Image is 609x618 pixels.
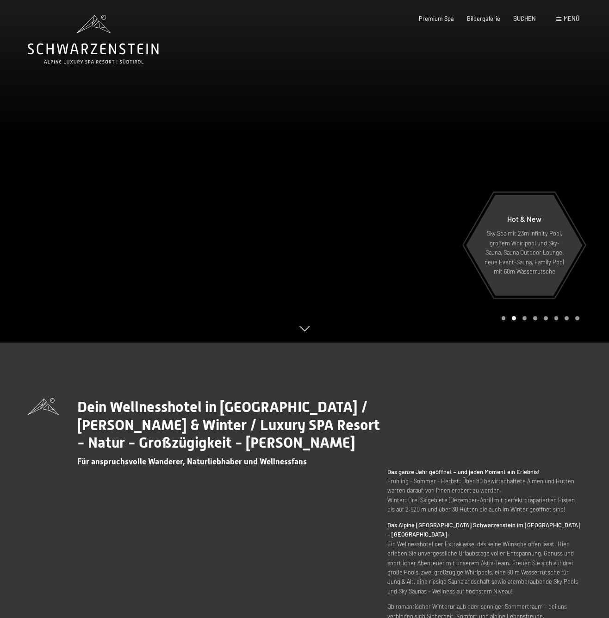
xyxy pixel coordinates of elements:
a: Bildergalerie [467,15,500,22]
div: Carousel Page 1 [502,316,506,320]
strong: Das ganze Jahr geöffnet – und jeden Moment ein Erlebnis! [387,468,540,475]
a: Hot & New Sky Spa mit 23m Infinity Pool, großem Whirlpool und Sky-Sauna, Sauna Outdoor Lounge, ne... [466,194,583,296]
div: Carousel Page 3 [522,316,527,320]
strong: Das Alpine [GEOGRAPHIC_DATA] Schwarzenstein im [GEOGRAPHIC_DATA] – [GEOGRAPHIC_DATA]: [387,521,580,538]
div: Carousel Page 5 [544,316,548,320]
div: Carousel Page 6 [554,316,559,320]
p: Frühling - Sommer - Herbst: Über 80 bewirtschaftete Almen und Hütten warten darauf, von Ihnen ero... [387,467,581,514]
p: Sky Spa mit 23m Infinity Pool, großem Whirlpool und Sky-Sauna, Sauna Outdoor Lounge, neue Event-S... [484,229,565,276]
span: Für anspruchsvolle Wanderer, Naturliebhaber und Wellnessfans [77,457,307,466]
div: Carousel Pagination [498,316,579,320]
div: Carousel Page 7 [565,316,569,320]
div: Carousel Page 8 [575,316,579,320]
div: Carousel Page 4 [533,316,537,320]
div: Carousel Page 2 (Current Slide) [512,316,516,320]
span: Menü [564,15,579,22]
span: Hot & New [507,214,541,223]
span: Dein Wellnesshotel in [GEOGRAPHIC_DATA] / [PERSON_NAME] & Winter / Luxury SPA Resort - Natur - Gr... [77,398,380,451]
a: BUCHEN [513,15,536,22]
a: Premium Spa [419,15,454,22]
p: Ein Wellnesshotel der Extraklasse, das keine Wünsche offen lässt. Hier erleben Sie unvergessliche... [387,520,581,596]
